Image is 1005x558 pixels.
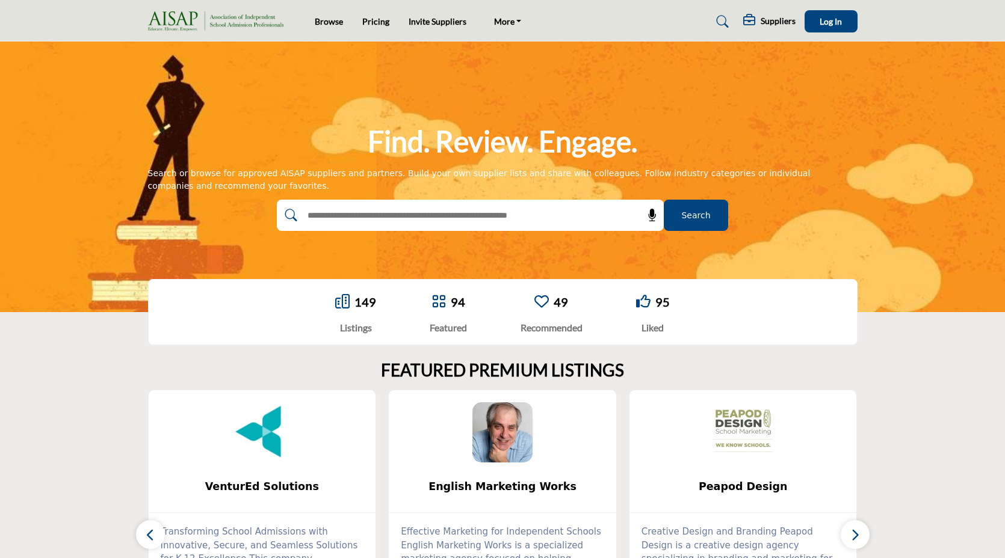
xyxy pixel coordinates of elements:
[167,479,358,494] span: VenturEd Solutions
[409,16,466,26] a: Invite Suppliers
[362,16,389,26] a: Pricing
[232,402,292,462] img: VenturEd Solutions
[451,295,465,309] a: 94
[713,402,773,462] img: Peapod Design
[629,471,857,503] a: Peapod Design
[636,320,670,335] div: Liked
[430,320,467,335] div: Featured
[664,200,728,231] button: Search
[705,12,737,31] a: Search
[743,14,796,29] div: Suppliers
[407,471,598,503] b: English Marketing Works
[472,402,533,462] img: English Marketing Works
[655,295,670,309] a: 95
[315,16,343,26] a: Browse
[389,471,616,503] a: English Marketing Works
[407,479,598,494] span: English Marketing Works
[554,295,568,309] a: 49
[149,471,376,503] a: VenturEd Solutions
[761,16,796,26] h5: Suppliers
[534,294,549,310] a: Go to Recommended
[636,294,651,308] i: Go to Liked
[335,320,376,335] div: Listings
[354,295,376,309] a: 149
[368,123,637,160] h1: Find. Review. Engage.
[648,479,839,494] span: Peapod Design
[148,167,858,192] div: Search or browse for approved AISAP suppliers and partners. Build your own supplier lists and sha...
[820,16,842,26] span: Log In
[521,320,583,335] div: Recommended
[381,360,624,381] h2: FEATURED PREMIUM LISTINGS
[805,10,858,32] button: Log In
[431,294,446,310] a: Go to Featured
[486,13,530,30] a: More
[148,11,289,31] img: Site Logo
[648,471,839,503] b: Peapod Design
[681,209,710,222] span: Search
[167,471,358,503] b: VenturEd Solutions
